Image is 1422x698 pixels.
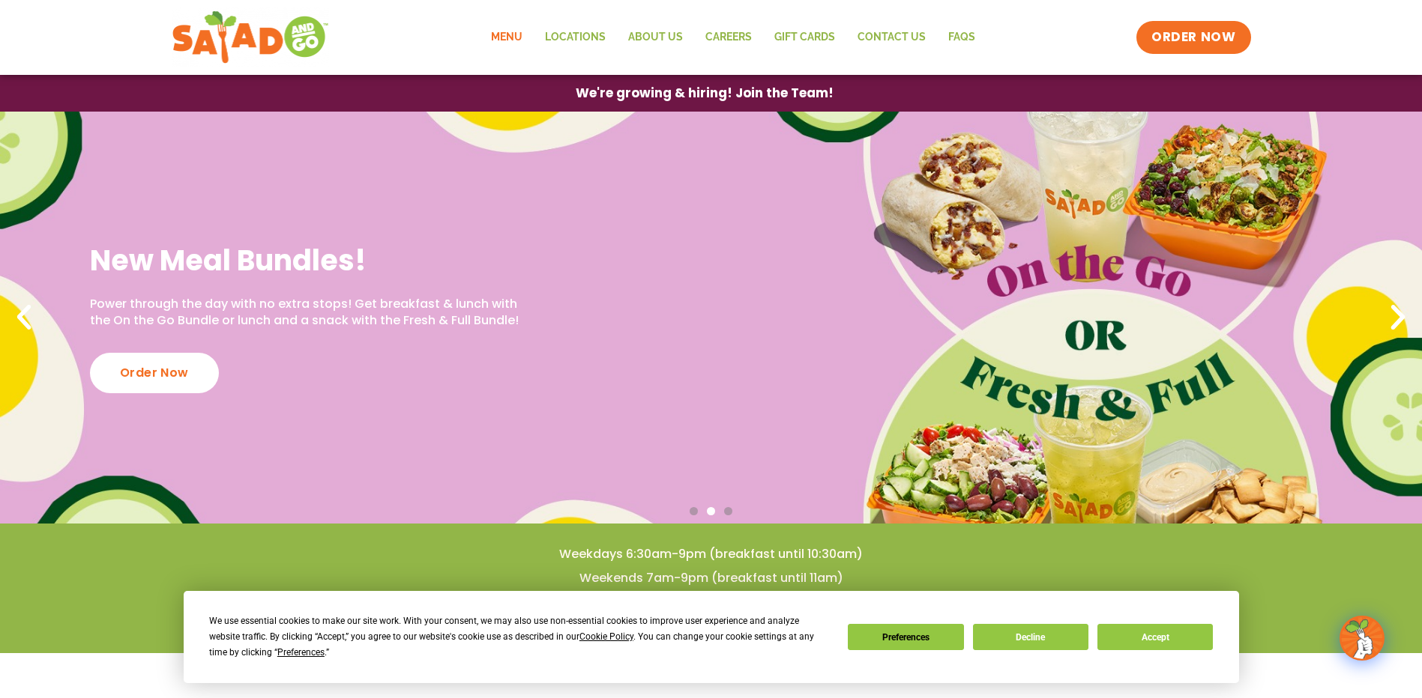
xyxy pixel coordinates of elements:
[90,353,219,393] div: Order Now
[617,20,694,55] a: About Us
[480,20,534,55] a: Menu
[277,647,325,658] span: Preferences
[707,507,715,515] span: Go to slide 2
[579,631,633,642] span: Cookie Policy
[576,87,834,100] span: We're growing & hiring! Join the Team!
[534,20,617,55] a: Locations
[7,301,40,334] div: Previous slide
[30,570,1392,586] h4: Weekends 7am-9pm (breakfast until 11am)
[1136,21,1250,54] a: ORDER NOW
[90,242,529,279] h2: New Meal Bundles!
[1097,624,1213,650] button: Accept
[209,613,830,661] div: We use essential cookies to make our site work. With your consent, we may also use non-essential ...
[172,7,330,67] img: new-SAG-logo-768×292
[763,20,846,55] a: GIFT CARDS
[846,20,937,55] a: Contact Us
[553,76,856,111] a: We're growing & hiring! Join the Team!
[724,507,732,515] span: Go to slide 3
[90,296,529,330] p: Power through the day with no extra stops! Get breakfast & lunch with the On the Go Bundle or lun...
[1382,301,1415,334] div: Next slide
[937,20,986,55] a: FAQs
[848,624,963,650] button: Preferences
[973,624,1088,650] button: Decline
[480,20,986,55] nav: Menu
[1151,28,1235,46] span: ORDER NOW
[690,507,698,515] span: Go to slide 1
[1341,617,1383,659] img: wpChatIcon
[30,546,1392,562] h4: Weekdays 6:30am-9pm (breakfast until 10:30am)
[184,591,1239,683] div: Cookie Consent Prompt
[694,20,763,55] a: Careers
